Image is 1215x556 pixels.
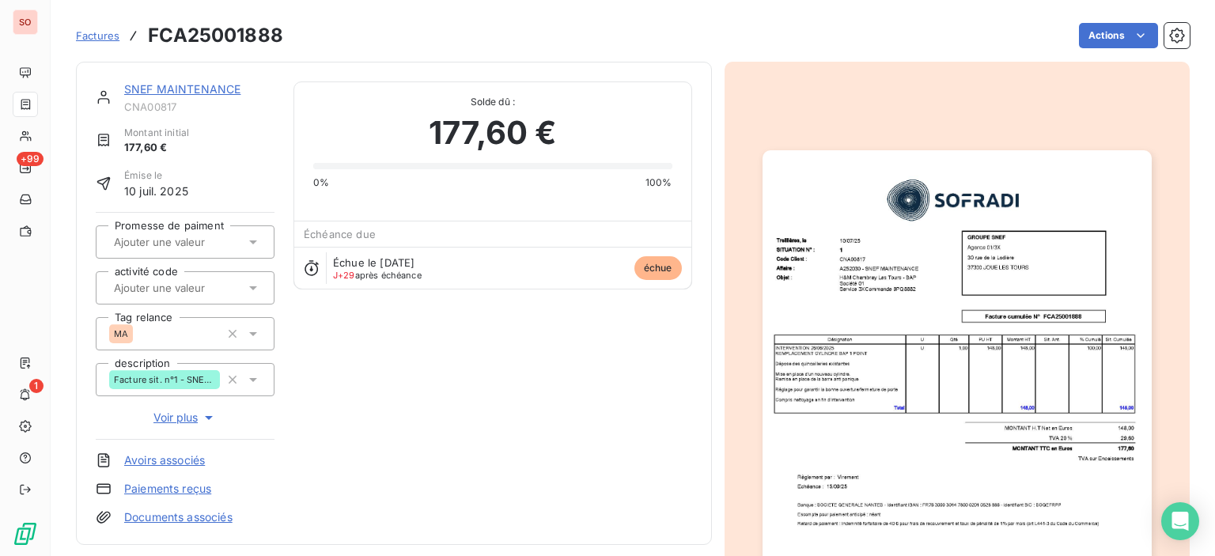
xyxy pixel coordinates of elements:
[313,176,329,190] span: 0%
[124,126,189,140] span: Montant initial
[645,176,672,190] span: 100%
[313,95,672,109] span: Solde dû :
[1079,23,1158,48] button: Actions
[124,509,233,525] a: Documents associés
[148,21,283,50] h3: FCA25001888
[29,379,44,393] span: 1
[17,152,44,166] span: +99
[429,109,556,157] span: 177,60 €
[76,28,119,43] a: Factures
[76,29,119,42] span: Factures
[124,140,189,156] span: 177,60 €
[634,256,682,280] span: échue
[114,329,128,339] span: MA
[333,256,414,269] span: Échue le [DATE]
[333,270,422,280] span: après échéance
[112,281,271,295] input: Ajouter une valeur
[1161,502,1199,540] div: Open Intercom Messenger
[124,183,188,199] span: 10 juil. 2025
[112,235,271,249] input: Ajouter une valeur
[124,452,205,468] a: Avoirs associés
[153,410,217,426] span: Voir plus
[114,375,215,384] span: Facture sit. n°1 - SNEF MAINTENANCE
[13,9,38,35] div: SO
[13,521,38,547] img: Logo LeanPay
[124,82,240,96] a: SNEF MAINTENANCE
[124,481,211,497] a: Paiements reçus
[124,100,274,113] span: CNA00817
[304,228,376,240] span: Échéance due
[96,409,274,426] button: Voir plus
[333,270,355,281] span: J+29
[124,168,188,183] span: Émise le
